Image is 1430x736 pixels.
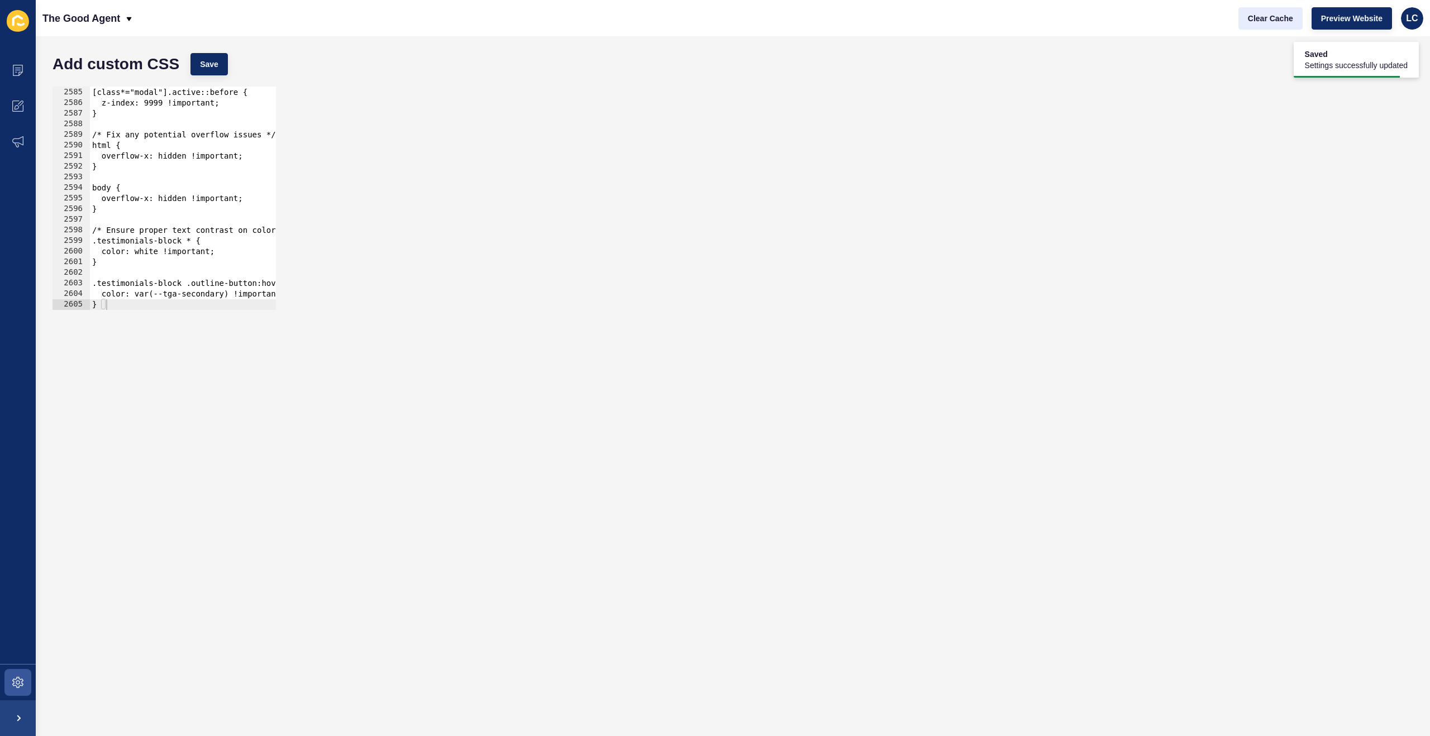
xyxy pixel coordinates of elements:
[53,257,90,267] div: 2601
[53,59,179,70] h1: Add custom CSS
[53,299,90,310] div: 2605
[53,193,90,204] div: 2595
[53,204,90,214] div: 2596
[1248,13,1293,24] span: Clear Cache
[53,161,90,172] div: 2592
[53,278,90,289] div: 2603
[1305,60,1408,71] span: Settings successfully updated
[53,289,90,299] div: 2604
[190,53,228,75] button: Save
[53,87,90,98] div: 2585
[53,172,90,183] div: 2593
[53,236,90,246] div: 2599
[1238,7,1303,30] button: Clear Cache
[53,130,90,140] div: 2589
[53,98,90,108] div: 2586
[1312,7,1392,30] button: Preview Website
[1406,13,1418,24] span: LC
[1321,13,1383,24] span: Preview Website
[53,246,90,257] div: 2600
[1305,49,1408,60] span: Saved
[53,140,90,151] div: 2590
[53,267,90,278] div: 2602
[200,59,218,70] span: Save
[53,108,90,119] div: 2587
[53,214,90,225] div: 2597
[42,4,120,32] p: The Good Agent
[53,151,90,161] div: 2591
[53,225,90,236] div: 2598
[53,183,90,193] div: 2594
[53,119,90,130] div: 2588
